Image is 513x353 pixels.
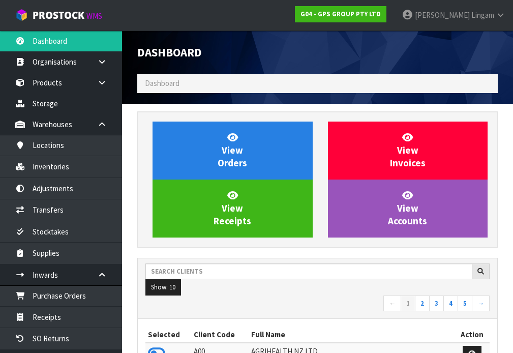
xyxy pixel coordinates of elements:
a: 4 [443,296,458,312]
input: Search clients [145,263,472,279]
a: ViewOrders [153,122,313,180]
span: ProStock [33,9,84,22]
th: Action [455,327,490,343]
span: Dashboard [145,78,179,88]
a: ← [383,296,401,312]
span: View Receipts [214,189,251,227]
a: 5 [458,296,472,312]
th: Full Name [249,327,455,343]
a: → [472,296,490,312]
span: Dashboard [137,45,202,60]
nav: Page navigation [145,296,490,313]
a: 1 [401,296,415,312]
span: View Invoices [390,131,426,169]
small: WMS [86,11,102,21]
a: ViewAccounts [328,180,488,238]
button: Show: 10 [145,279,181,296]
span: View Orders [218,131,247,169]
th: Client Code [191,327,249,343]
span: Lingam [471,10,494,20]
span: View Accounts [388,189,427,227]
a: ViewInvoices [328,122,488,180]
a: 3 [429,296,444,312]
th: Selected [145,327,191,343]
a: G04 - GPS GROUP PTY LTD [295,6,386,22]
a: ViewReceipts [153,180,313,238]
a: 2 [415,296,430,312]
img: cube-alt.png [15,9,28,21]
span: [PERSON_NAME] [415,10,470,20]
strong: G04 - GPS GROUP PTY LTD [300,10,381,18]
